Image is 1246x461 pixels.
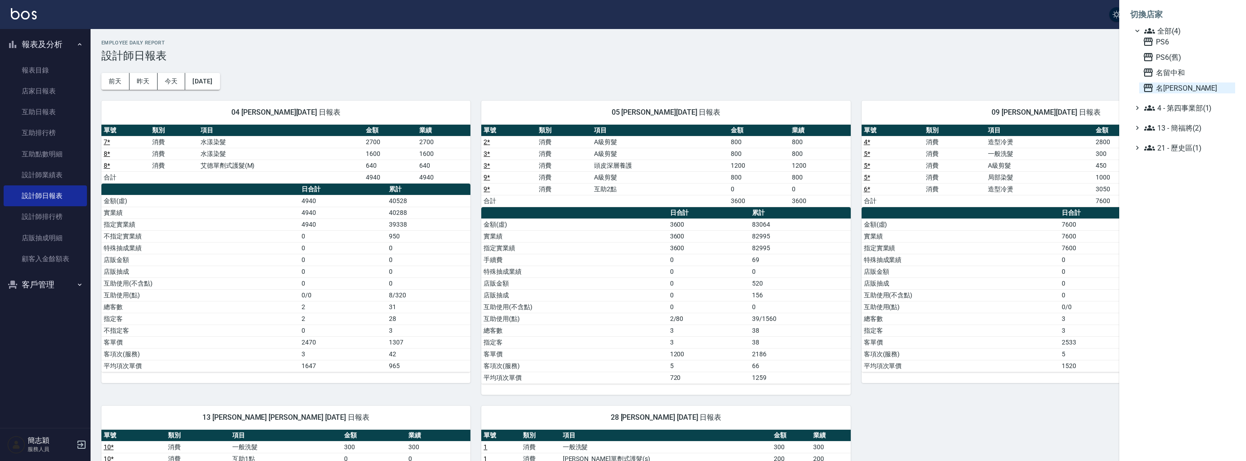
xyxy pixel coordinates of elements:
span: PS6(舊) [1143,52,1232,63]
span: 名留中和 [1143,67,1232,78]
span: 13 - 簡福將(2) [1144,122,1232,133]
span: 全部(4) [1144,25,1232,36]
span: PS6 [1143,36,1232,47]
li: 切換店家 [1130,4,1235,25]
span: 21 - 歷史區(1) [1144,142,1232,153]
span: 名[PERSON_NAME] [1143,82,1232,93]
span: 4 - 第四事業部(1) [1144,102,1232,113]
